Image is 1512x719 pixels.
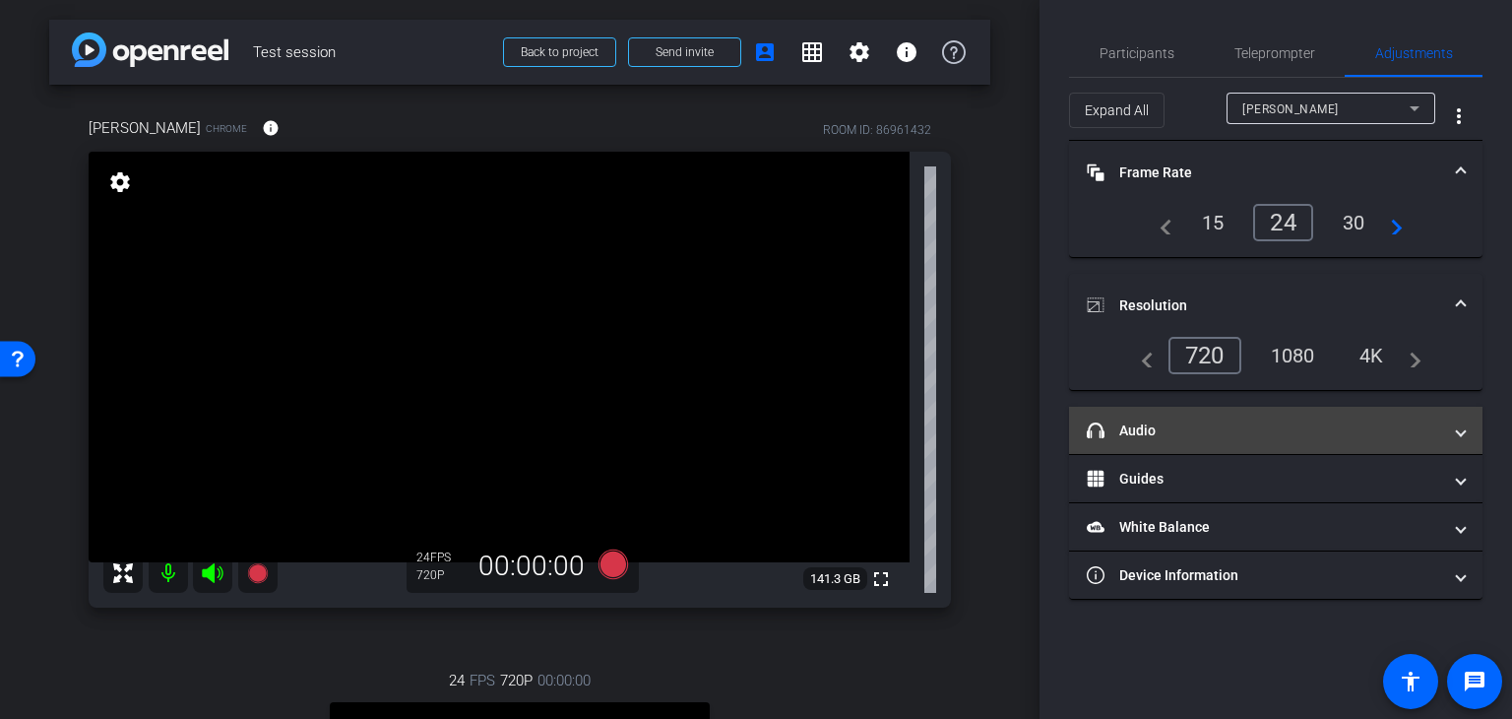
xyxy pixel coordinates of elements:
[503,37,616,67] button: Back to project
[1168,337,1241,374] div: 720
[206,121,247,136] span: Chrome
[1149,211,1172,234] mat-icon: navigate_before
[1069,407,1482,454] mat-expansion-panel-header: Audio
[253,33,491,72] span: Test session
[1256,339,1330,372] div: 1080
[1130,344,1154,367] mat-icon: navigate_before
[521,45,598,59] span: Back to project
[72,33,228,67] img: app-logo
[1087,163,1441,183] mat-panel-title: Frame Rate
[470,670,495,691] span: FPS
[753,40,777,64] mat-icon: account_box
[1242,102,1339,116] span: [PERSON_NAME]
[895,40,918,64] mat-icon: info
[1328,206,1380,239] div: 30
[1187,206,1239,239] div: 15
[1069,274,1482,337] mat-expansion-panel-header: Resolution
[869,567,893,591] mat-icon: fullscreen
[430,551,451,564] span: FPS
[89,117,201,139] span: [PERSON_NAME]
[1100,46,1174,60] span: Participants
[1379,211,1403,234] mat-icon: navigate_next
[449,670,465,691] span: 24
[848,40,871,64] mat-icon: settings
[628,37,741,67] button: Send invite
[1435,93,1482,140] button: More Options for Adjustments Panel
[1069,552,1482,599] mat-expansion-panel-header: Device Information
[1069,503,1482,551] mat-expansion-panel-header: White Balance
[1085,92,1149,129] span: Expand All
[1087,469,1441,490] mat-panel-title: Guides
[823,121,931,139] div: ROOM ID: 86961432
[1069,141,1482,204] mat-expansion-panel-header: Frame Rate
[500,670,533,691] span: 720P
[1087,295,1441,316] mat-panel-title: Resolution
[1345,339,1399,372] div: 4K
[656,44,714,60] span: Send invite
[1069,455,1482,502] mat-expansion-panel-header: Guides
[1253,204,1313,241] div: 24
[262,119,280,137] mat-icon: info
[1375,46,1453,60] span: Adjustments
[1234,46,1315,60] span: Teleprompter
[416,550,466,565] div: 24
[466,550,598,583] div: 00:00:00
[1399,670,1422,693] mat-icon: accessibility
[1463,670,1486,693] mat-icon: message
[1069,93,1165,128] button: Expand All
[1069,204,1482,257] div: Frame Rate
[1087,421,1441,441] mat-panel-title: Audio
[1087,517,1441,538] mat-panel-title: White Balance
[106,170,134,194] mat-icon: settings
[537,670,591,691] span: 00:00:00
[1398,344,1421,367] mat-icon: navigate_next
[416,567,466,583] div: 720P
[800,40,824,64] mat-icon: grid_on
[1087,565,1441,586] mat-panel-title: Device Information
[1069,337,1482,390] div: Resolution
[1447,104,1471,128] mat-icon: more_vert
[803,567,867,591] span: 141.3 GB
